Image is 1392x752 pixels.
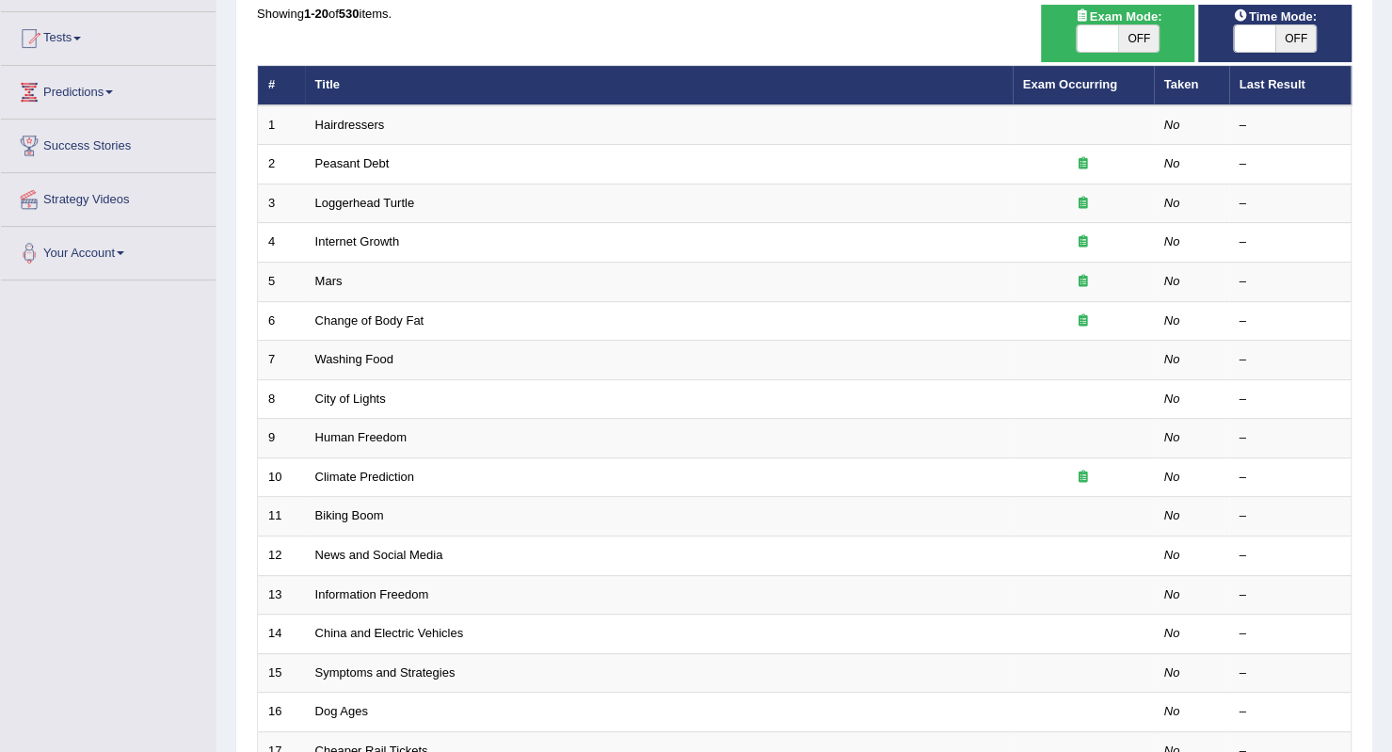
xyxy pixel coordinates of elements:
[1164,548,1180,562] em: No
[1164,274,1180,288] em: No
[258,615,305,654] td: 14
[1240,547,1341,565] div: –
[315,274,343,288] a: Mars
[1240,195,1341,213] div: –
[1023,77,1117,91] a: Exam Occurring
[257,5,1352,23] div: Showing of items.
[1067,7,1169,26] span: Exam Mode:
[315,704,368,718] a: Dog Ages
[1164,587,1180,601] em: No
[258,536,305,575] td: 12
[1240,429,1341,447] div: –
[1275,25,1317,52] span: OFF
[1240,507,1341,525] div: –
[305,66,1013,105] th: Title
[1164,626,1180,640] em: No
[1240,273,1341,291] div: –
[315,196,415,210] a: Loggerhead Turtle
[315,118,385,132] a: Hairdressers
[1240,469,1341,487] div: –
[258,497,305,536] td: 11
[315,470,415,484] a: Climate Prediction
[258,341,305,380] td: 7
[315,313,424,328] a: Change of Body Fat
[258,457,305,497] td: 10
[1,173,216,220] a: Strategy Videos
[315,548,443,562] a: News and Social Media
[1023,233,1144,251] div: Exam occurring question
[315,508,384,522] a: Biking Boom
[315,587,429,601] a: Information Freedom
[315,156,390,170] a: Peasant Debt
[1023,469,1144,487] div: Exam occurring question
[1164,156,1180,170] em: No
[1240,351,1341,369] div: –
[1240,155,1341,173] div: –
[258,419,305,458] td: 9
[315,352,393,366] a: Washing Food
[258,223,305,263] td: 4
[315,665,456,680] a: Symptoms and Strategies
[258,379,305,419] td: 8
[258,693,305,732] td: 16
[1,66,216,113] a: Predictions
[258,105,305,145] td: 1
[339,7,360,21] b: 530
[315,626,464,640] a: China and Electric Vehicles
[1023,312,1144,330] div: Exam occurring question
[258,575,305,615] td: 13
[1118,25,1160,52] span: OFF
[1,12,216,59] a: Tests
[1164,470,1180,484] em: No
[1154,66,1229,105] th: Taken
[258,263,305,302] td: 5
[1023,273,1144,291] div: Exam occurring question
[1164,665,1180,680] em: No
[315,392,386,406] a: City of Lights
[1,120,216,167] a: Success Stories
[258,145,305,184] td: 2
[1164,430,1180,444] em: No
[1240,586,1341,604] div: –
[1164,352,1180,366] em: No
[1041,5,1194,62] div: Show exams occurring in exams
[315,234,400,248] a: Internet Growth
[1240,391,1341,408] div: –
[258,66,305,105] th: #
[1164,196,1180,210] em: No
[1164,392,1180,406] em: No
[1164,508,1180,522] em: No
[1164,118,1180,132] em: No
[1240,703,1341,721] div: –
[1,227,216,274] a: Your Account
[1023,195,1144,213] div: Exam occurring question
[258,653,305,693] td: 15
[1164,313,1180,328] em: No
[1023,155,1144,173] div: Exam occurring question
[1240,117,1341,135] div: –
[304,7,328,21] b: 1-20
[1240,233,1341,251] div: –
[258,301,305,341] td: 6
[1240,625,1341,643] div: –
[1229,66,1352,105] th: Last Result
[1240,664,1341,682] div: –
[258,184,305,223] td: 3
[1164,234,1180,248] em: No
[1240,312,1341,330] div: –
[315,430,408,444] a: Human Freedom
[1164,704,1180,718] em: No
[1226,7,1324,26] span: Time Mode:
